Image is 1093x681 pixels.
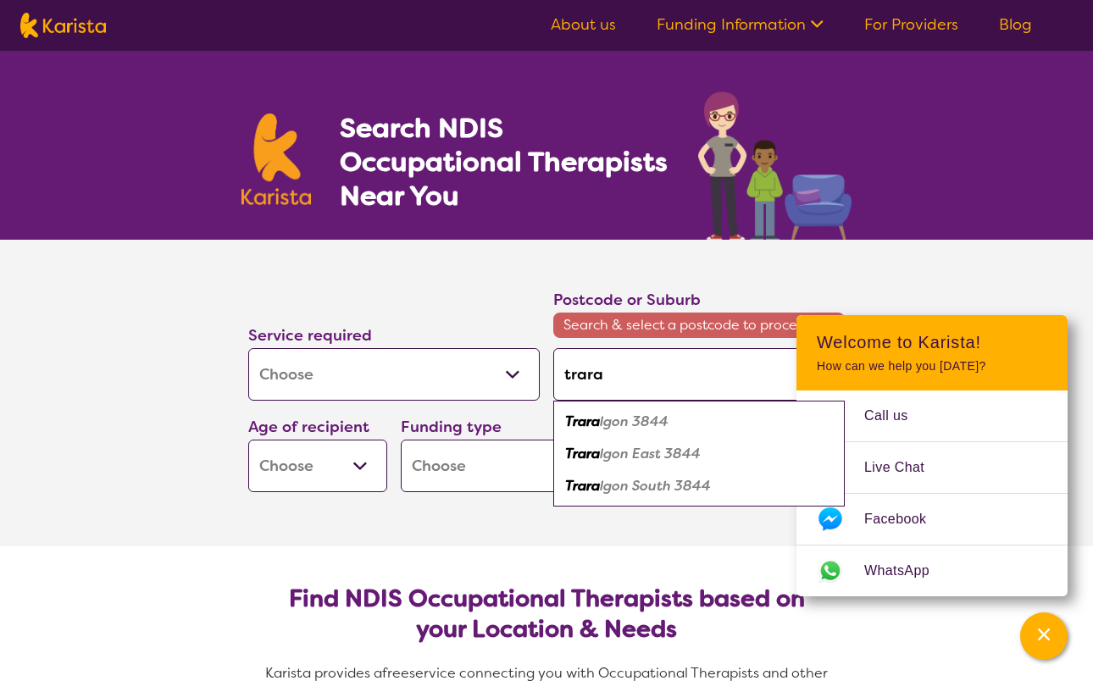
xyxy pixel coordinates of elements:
[553,313,845,338] span: Search & select a postcode to proceed
[262,584,831,645] h2: Find NDIS Occupational Therapists based on your Location & Needs
[248,417,369,437] label: Age of recipient
[553,290,701,310] label: Postcode or Suburb
[553,348,845,401] input: Type
[551,14,616,35] a: About us
[600,477,711,495] em: lgon South 3844
[565,445,600,462] em: Trara
[999,14,1032,35] a: Blog
[698,91,852,240] img: occupational-therapy
[600,445,701,462] em: lgon East 3844
[600,412,669,430] em: lgon 3844
[657,14,824,35] a: Funding Information
[401,417,502,437] label: Funding type
[864,507,946,532] span: Facebook
[241,113,311,205] img: Karista logo
[248,325,372,346] label: Service required
[1020,612,1068,660] button: Channel Menu
[20,13,106,38] img: Karista logo
[864,558,950,584] span: WhatsApp
[562,438,836,470] div: Traralgon East 3844
[340,111,669,213] h1: Search NDIS Occupational Therapists Near You
[796,545,1068,596] a: Web link opens in a new tab.
[562,470,836,502] div: Traralgon South 3844
[796,390,1068,596] ul: Choose channel
[796,315,1068,596] div: Channel Menu
[562,406,836,438] div: Traralgon 3844
[864,403,929,429] span: Call us
[565,477,600,495] em: Trara
[817,359,1047,374] p: How can we help you [DATE]?
[864,14,958,35] a: For Providers
[565,412,600,430] em: Trara
[864,455,945,480] span: Live Chat
[817,332,1047,352] h2: Welcome to Karista!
